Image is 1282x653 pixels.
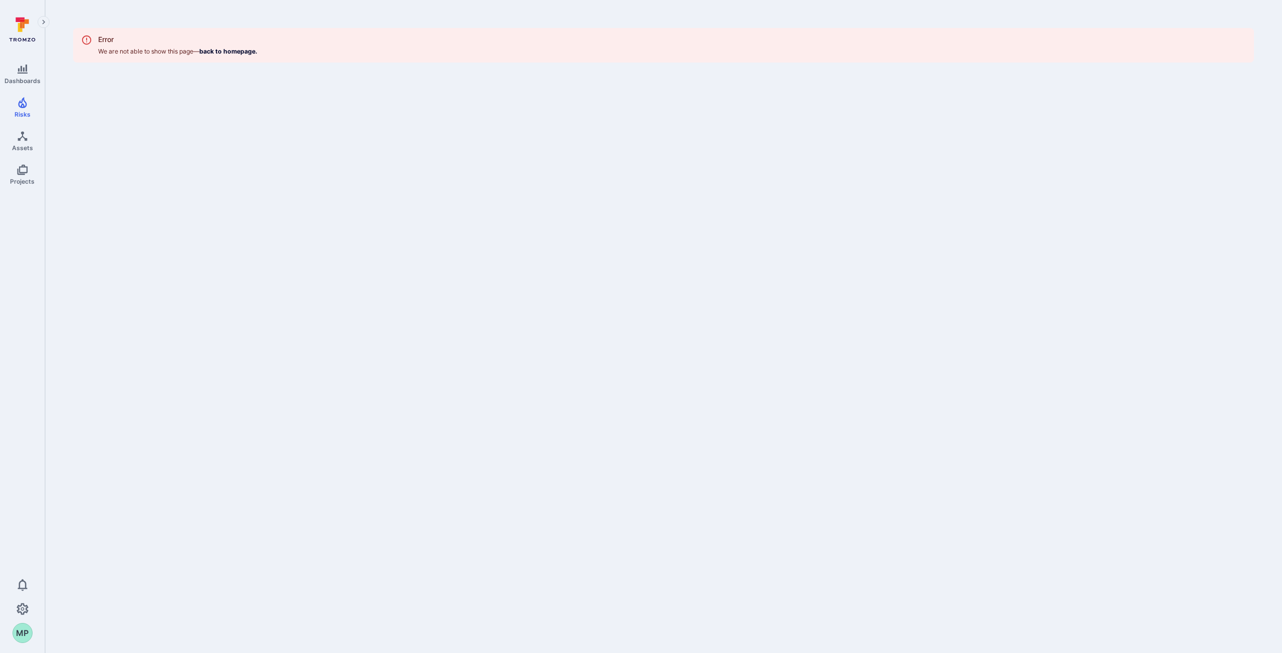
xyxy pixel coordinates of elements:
span: Dashboards [5,77,41,85]
i: Expand navigation menu [40,18,47,27]
button: MP [13,623,33,643]
span: Projects [10,178,35,185]
a: back to homepage. [199,48,257,55]
div: Error [98,34,257,45]
button: Expand navigation menu [38,16,50,28]
div: Milica Panzova [13,623,33,643]
span: Risks [15,111,31,118]
span: Assets [12,144,33,152]
div: We are not able to show this page — [98,31,257,60]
